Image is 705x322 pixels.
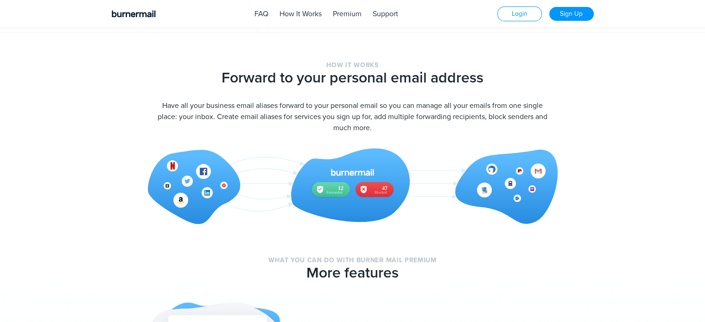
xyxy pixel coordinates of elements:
[254,9,268,19] a: FAQ
[112,10,156,18] img: Burnermail logo black
[549,7,594,21] a: Sign Up
[279,9,322,19] a: How It Works
[144,70,561,85] h2: Forward to your personal email address
[373,9,398,19] a: Support
[144,265,561,280] h2: More features
[144,62,561,69] span: How it works
[148,148,558,224] img: How it works
[497,6,542,21] a: Login
[333,9,362,19] a: Premium
[144,257,561,264] span: What you can do with Burner Mail Premium
[144,100,561,133] p: Have all your business email aliases forward to your personal email so you can manage all your em...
